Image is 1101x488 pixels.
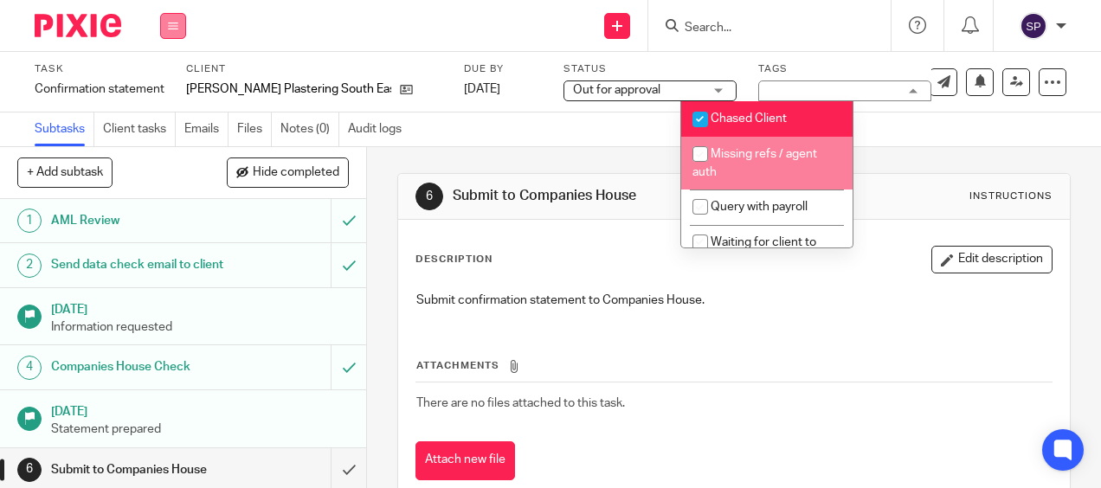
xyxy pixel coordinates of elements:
a: Notes (0) [280,112,339,146]
div: 1 [17,209,42,233]
div: 4 [17,356,42,380]
a: Subtasks [35,112,94,146]
a: Client tasks [103,112,176,146]
h1: Companies House Check [51,354,226,380]
h1: [DATE] [51,297,349,318]
button: Hide completed [227,157,349,187]
span: Out for approval [573,84,660,96]
span: Missing refs / agent auth [692,148,817,178]
label: Tags [758,62,931,76]
p: [PERSON_NAME] Plastering South East Ltd [186,80,391,98]
a: Audit logs [348,112,410,146]
img: svg%3E [1020,12,1047,40]
div: Confirmation statement [35,80,164,98]
span: Waiting for client to reconcile [692,236,816,266]
span: [DATE] [464,83,500,95]
button: + Add subtask [17,157,113,187]
span: Attachments [416,361,499,370]
a: Emails [184,112,229,146]
div: Instructions [969,189,1053,203]
h1: AML Review [51,208,226,234]
p: Information requested [51,318,349,336]
span: Hide completed [253,166,339,180]
label: Status [563,62,737,76]
label: Due by [464,62,542,76]
span: Query with payroll [711,201,808,213]
img: Pixie [35,14,121,37]
p: Statement prepared [51,421,349,438]
label: Task [35,62,164,76]
p: Description [415,253,493,266]
h1: Submit to Companies House [453,187,771,205]
span: Chased Client [711,112,787,125]
button: Edit description [931,246,1053,273]
a: Files [237,112,272,146]
input: Search [683,21,839,36]
div: 6 [17,458,42,482]
div: 2 [17,254,42,278]
p: Submit confirmation statement to Companies House. [416,292,1051,309]
label: Client [186,62,442,76]
h1: Send data check email to client [51,252,226,278]
div: 6 [415,183,443,210]
button: Attach new file [415,441,515,480]
h1: [DATE] [51,399,349,421]
h1: Submit to Companies House [51,457,226,483]
span: There are no files attached to this task. [416,397,625,409]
